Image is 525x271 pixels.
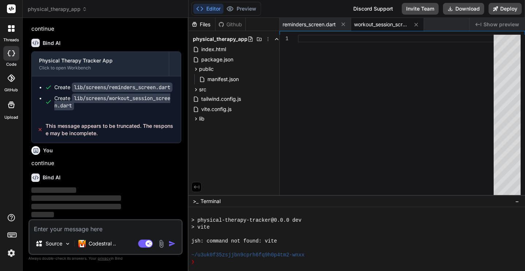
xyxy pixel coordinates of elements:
[31,195,121,201] span: ‌
[191,217,302,224] span: > physical-therapy-tracker@0.0.0 dev
[283,21,336,28] span: reminders_screen.dart
[54,84,172,91] div: Create
[191,224,210,231] span: > vite
[201,45,227,54] span: index.html
[191,238,277,245] span: jsh: command not found: vite
[168,240,176,247] img: icon
[157,240,166,248] img: attachment
[89,240,116,247] p: Codestral ..
[193,4,223,14] button: Editor
[199,86,206,93] span: src
[349,3,397,15] div: Discord Support
[31,212,54,217] span: ‌
[443,3,484,15] button: Download
[31,25,181,33] p: continue
[72,83,172,92] code: lib/screens/reminders_screen.dart
[32,52,169,76] button: Physical Therapy Tracker AppClick to open Workbench
[193,35,248,43] span: physical_therapy_app
[39,57,162,64] div: Physical Therapy Tracker App
[78,240,86,247] img: Codestral 25.01
[193,198,198,205] span: >_
[39,65,162,71] div: Click to open Workbench
[191,252,305,259] span: ~/u3uk0f35zsjjbn9cprh6fq9h0p4tm2-wnxx
[489,3,522,15] button: Deploy
[5,247,17,259] img: settings
[280,35,288,42] div: 1
[223,4,259,14] button: Preview
[6,61,16,68] label: code
[483,21,519,28] span: Show preview
[46,240,62,247] p: Source
[354,21,409,28] span: workout_session_screen.dart
[31,204,121,209] span: ‌
[201,198,221,205] span: Terminal
[199,115,205,122] span: lib
[191,259,194,266] span: ❯
[28,255,183,262] p: Always double-check its answers. Your in Bind
[28,5,87,13] span: physical_therapy_app
[402,3,439,15] button: Invite Team
[54,93,170,110] code: lib/screens/workout_session_screen.dart
[31,187,76,193] span: ‌
[54,95,174,109] div: Create
[65,241,71,247] img: Pick Models
[4,114,18,121] label: Upload
[201,95,242,103] span: tailwind.config.js
[98,256,111,260] span: privacy
[46,122,175,137] span: This message appears to be truncated. The response may be incomplete.
[188,21,215,28] div: Files
[43,174,61,181] h6: Bind AI
[43,39,61,47] h6: Bind AI
[515,198,519,205] span: −
[31,159,181,168] p: continue
[4,87,18,93] label: GitHub
[201,55,234,64] span: package.json
[201,105,232,114] span: vite.config.js
[514,195,521,207] button: −
[43,147,53,154] h6: You
[207,75,240,84] span: manifest.json
[199,65,214,73] span: public
[3,37,19,43] label: threads
[215,21,245,28] div: Github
